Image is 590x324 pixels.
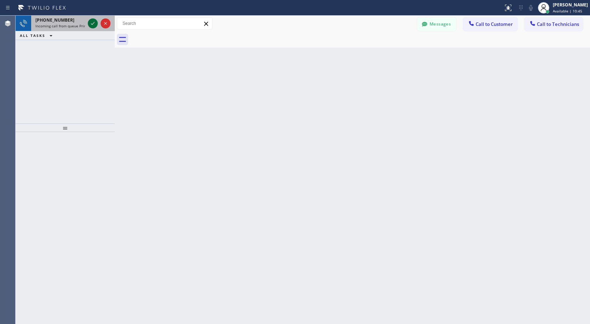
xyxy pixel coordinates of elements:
span: Available | 10:45 [553,9,582,13]
button: Reject [101,18,110,28]
button: Accept [88,18,98,28]
span: Call to Technicians [537,21,579,27]
span: Call to Customer [476,21,513,27]
button: Messages [417,17,456,31]
span: ALL TASKS [20,33,45,38]
span: [PHONE_NUMBER] [35,17,74,23]
button: Call to Technicians [524,17,583,31]
input: Search [117,18,212,29]
span: Incoming call from queue Primary HVAC [35,23,102,28]
button: ALL TASKS [16,31,59,40]
button: Call to Customer [463,17,517,31]
div: [PERSON_NAME] [553,2,588,8]
button: Mute [526,3,536,13]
